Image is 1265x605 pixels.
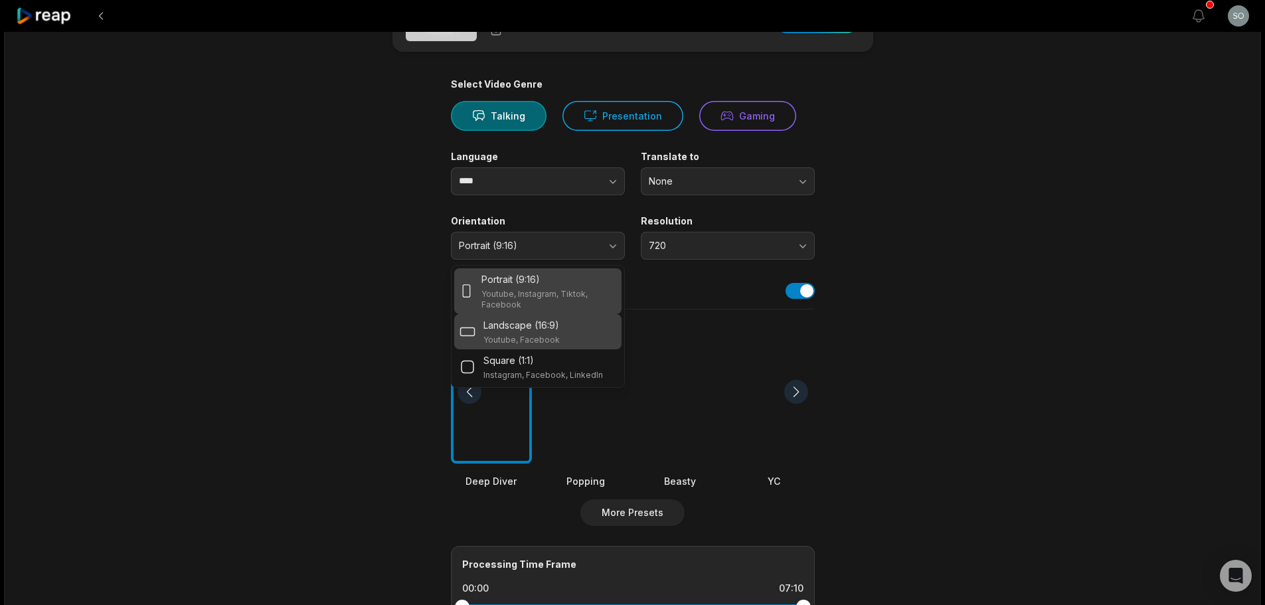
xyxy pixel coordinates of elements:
div: Deep Diver [451,474,532,488]
p: Youtube, Facebook [483,335,560,345]
button: None [641,167,815,195]
div: Open Intercom Messenger [1220,560,1252,592]
button: Presentation [562,101,683,131]
div: Processing Time Frame [462,557,803,571]
p: Portrait (9:16) [481,272,540,286]
p: Youtube, Instagram, Tiktok, Facebook [481,289,616,310]
div: 07:10 [779,582,803,595]
p: Landscape (16:9) [483,318,559,332]
button: Portrait (9:16) [451,232,625,260]
button: 720 [641,232,815,260]
div: Select Video Genre [451,78,815,90]
div: Beasty [639,474,720,488]
div: Popping [545,474,626,488]
span: 720 [649,240,788,252]
div: 00:00 [462,582,489,595]
label: Resolution [641,215,815,227]
button: Talking [451,101,547,131]
p: Square (1:1) [483,353,534,367]
button: More Presets [580,499,685,526]
label: Language [451,151,625,163]
label: Orientation [451,215,625,227]
label: Translate to [641,151,815,163]
span: Portrait (9:16) [459,240,598,252]
button: Gaming [699,101,796,131]
p: Instagram, Facebook, LinkedIn [483,370,603,381]
div: Portrait (9:16) [451,265,625,388]
div: YC [734,474,815,488]
span: None [649,175,788,187]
